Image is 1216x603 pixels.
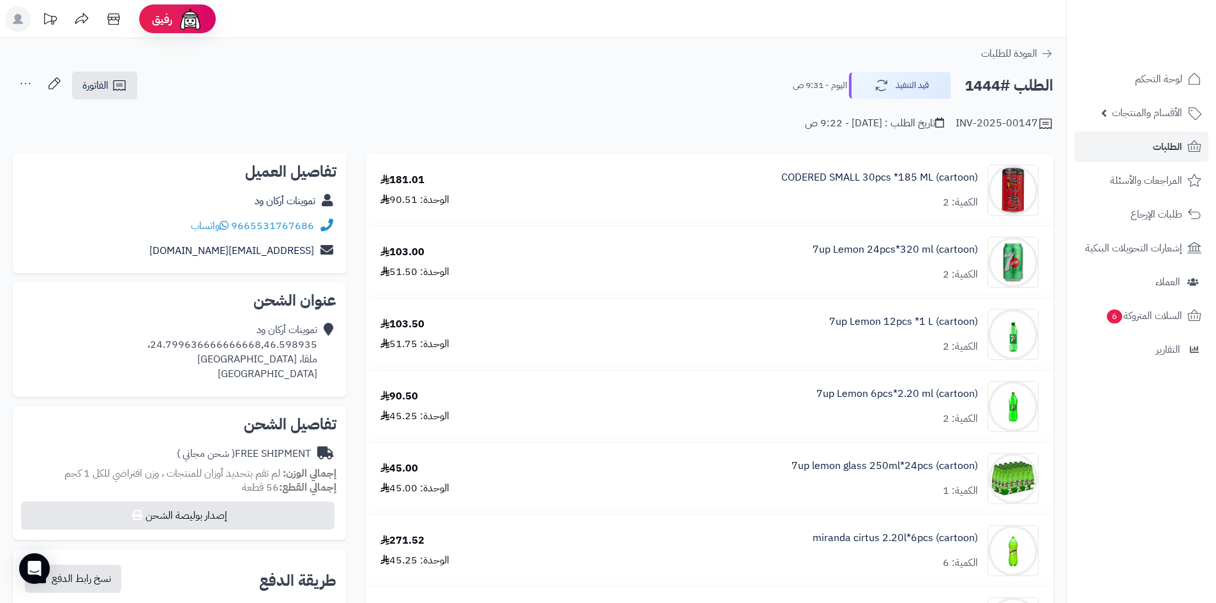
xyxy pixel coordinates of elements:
div: الكمية: 2 [943,267,978,282]
a: إشعارات التحويلات البنكية [1074,233,1208,264]
a: 7up Lemon 6pcs*2.20 ml (cartoon) [816,387,978,401]
span: 6 [1107,309,1122,324]
div: الكمية: 2 [943,195,978,210]
h2: تفاصيل الشحن [23,417,336,432]
div: الوحدة: 51.75 [380,337,449,352]
div: الوحدة: 45.25 [380,553,449,568]
span: طلبات الإرجاع [1130,205,1182,223]
a: [EMAIL_ADDRESS][DOMAIN_NAME] [149,243,314,258]
div: الكمية: 1 [943,484,978,498]
a: CODERED SMALL 30pcs *185 ML (cartoon) [781,170,978,185]
div: FREE SHIPMENT [177,447,311,461]
a: طلبات الإرجاع [1074,199,1208,230]
small: اليوم - 9:31 ص [793,79,847,92]
button: قيد التنفيذ [849,72,951,99]
img: ai-face.png [177,6,203,32]
h2: عنوان الشحن [23,293,336,308]
h2: طريقة الدفع [259,573,336,588]
span: لم تقم بتحديد أوزان للمنتجات ، وزن افتراضي للكل 1 كجم [64,466,280,481]
span: الأقسام والمنتجات [1112,104,1182,122]
img: 1747544486-c60db756-6ee7-44b0-a7d4-ec449800-90x90.jpg [988,525,1038,576]
div: الكمية: 2 [943,412,978,426]
span: لوحة التحكم [1135,70,1182,88]
img: 1747540828-789ab214-413e-4ccd-b32f-1699f0bc-90x90.jpg [988,309,1038,360]
img: 1747540602-UsMwFj3WdUIJzISPTZ6ZIXs6lgAaNT6J-90x90.jpg [988,237,1038,288]
span: الفاتورة [82,78,109,93]
div: الوحدة: 45.00 [380,481,449,496]
a: واتساب [191,218,229,234]
span: ( شحن مجاني ) [177,446,235,461]
div: 271.52 [380,533,424,548]
a: العملاء [1074,267,1208,297]
span: السلات المتروكة [1106,307,1182,325]
div: الوحدة: 51.50 [380,265,449,279]
a: تحديثات المنصة [34,6,66,35]
div: الكمية: 6 [943,556,978,570]
div: 45.00 [380,461,418,476]
a: الطلبات [1074,131,1208,162]
a: 9665531767686 [231,218,314,234]
img: 1747541821-41b3e9c9-b122-4b85-a7a7-6bf0eb40-90x90.jpg [988,453,1038,504]
span: التقارير [1156,341,1180,359]
span: العودة للطلبات [981,46,1037,61]
span: إشعارات التحويلات البنكية [1085,239,1182,257]
div: تاريخ الطلب : [DATE] - 9:22 ص [805,116,944,131]
span: العملاء [1155,273,1180,291]
a: لوحة التحكم [1074,64,1208,94]
div: تموينات أركان ود 24.799636666666668,46.598935، ملقا، [GEOGRAPHIC_DATA] [GEOGRAPHIC_DATA] [147,323,317,381]
a: السلات المتروكة6 [1074,301,1208,331]
a: تموينات أركان ود [255,193,315,209]
div: 90.50 [380,389,418,404]
button: نسخ رابط الدفع [25,565,121,593]
strong: إجمالي الوزن: [283,466,336,481]
a: الفاتورة [72,71,137,100]
a: 7up lemon glass 250ml*24pcs (cartoon) [792,459,978,473]
div: الوحدة: 45.25 [380,409,449,424]
a: العودة للطلبات [981,46,1053,61]
h2: تفاصيل العميل [23,164,336,179]
img: 1747536337-61lY7EtfpmL._AC_SL1500-90x90.jpg [988,165,1038,216]
button: إصدار بوليصة الشحن [21,502,334,530]
small: 56 قطعة [242,480,336,495]
strong: إجمالي القطع: [279,480,336,495]
div: الوحدة: 90.51 [380,193,449,207]
span: المراجعات والأسئلة [1110,172,1182,190]
div: Open Intercom Messenger [19,553,50,584]
a: miranda cirtus 2.20l*6pcs (cartoon) [813,531,978,546]
a: 7up Lemon 12pcs *1 L (cartoon) [829,315,978,329]
span: رفيق [152,11,172,27]
h2: الطلب #1444 [965,73,1053,99]
a: المراجعات والأسئلة [1074,165,1208,196]
div: 181.01 [380,173,424,188]
span: الطلبات [1153,138,1182,156]
div: الكمية: 2 [943,339,978,354]
a: التقارير [1074,334,1208,365]
div: 103.00 [380,245,424,260]
div: 103.50 [380,317,424,332]
div: INV-2025-00147 [956,116,1053,131]
a: 7up Lemon 24pcs*320 ml (cartoon) [813,242,978,257]
img: 1747541306-e6e5e2d5-9b67-463e-b81b-59a02ee4-90x90.jpg [988,381,1038,432]
span: نسخ رابط الدفع [52,571,111,586]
